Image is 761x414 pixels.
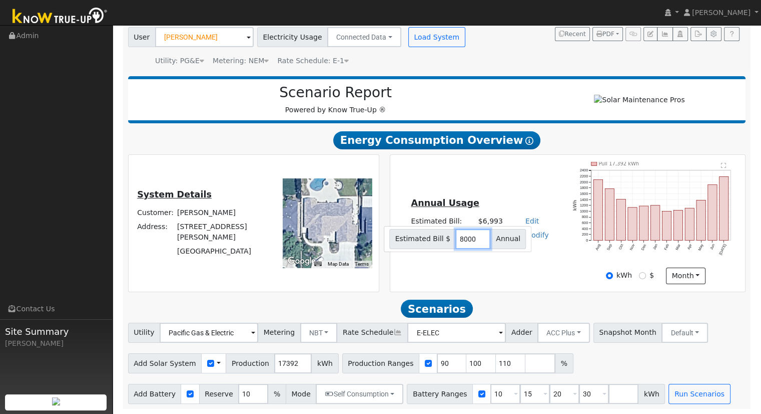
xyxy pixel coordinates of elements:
[629,243,636,251] text: Nov
[176,220,269,244] td: [STREET_ADDRESS][PERSON_NAME]
[580,185,588,190] text: 1800
[300,323,338,343] button: NBT
[606,272,613,279] input: kWh
[525,217,539,225] a: Edit
[476,214,504,229] td: $6,993
[128,384,182,404] span: Add Battery
[155,27,254,47] input: Select a User
[618,243,624,250] text: Oct
[490,229,526,249] span: Annual
[718,243,727,256] text: [DATE]
[573,200,578,211] text: kWh
[285,255,318,268] img: Google
[128,27,156,47] span: User
[137,189,212,199] u: System Details
[651,205,660,241] rect: onclick=""
[592,27,623,41] button: PDF
[692,9,750,17] span: [PERSON_NAME]
[316,384,403,404] button: Self Consumption
[5,338,107,349] div: [PERSON_NAME]
[409,214,476,229] td: Estimated Bill:
[673,211,682,241] rect: onclick=""
[328,261,349,268] button: Map Data
[176,244,269,258] td: [GEOGRAPHIC_DATA]
[616,270,632,281] label: kWh
[638,384,665,404] span: kWh
[721,162,726,168] text: 
[662,211,671,240] rect: onclick=""
[599,161,639,166] text: Pull 17,392 kWh
[5,325,107,338] span: Site Summary
[337,323,408,343] span: Rate Schedule
[8,6,113,28] img: Know True-Up
[616,199,625,240] rect: onclick=""
[411,198,479,208] u: Annual Usage
[606,243,613,251] text: Sep
[128,323,161,343] span: Utility
[277,57,349,65] span: Alias: HE1
[628,208,637,241] rect: onclick=""
[505,323,538,343] span: Adder
[580,191,588,196] text: 1600
[155,56,204,66] div: Utility: PG&E
[580,209,588,214] text: 1000
[136,220,176,244] td: Address:
[582,221,588,225] text: 600
[333,131,540,149] span: Energy Consumption Overview
[327,27,401,47] button: Connected Data
[537,323,590,343] button: ACC Plus
[355,261,369,267] a: Terms (opens in new tab)
[401,300,472,318] span: Scenarios
[652,243,658,251] text: Jan
[640,243,647,251] text: Dec
[408,27,465,47] button: Load System
[686,243,693,251] text: Apr
[52,397,60,405] img: retrieve
[133,84,538,115] div: Powered by Know True-Up ®
[593,180,602,241] rect: onclick=""
[685,208,694,240] rect: onclick=""
[555,27,590,41] button: Recent
[314,261,321,268] button: Keyboard shortcuts
[586,238,588,243] text: 0
[639,272,646,279] input: $
[128,353,202,373] span: Add Solar System
[708,185,717,241] rect: onclick=""
[666,268,705,285] button: month
[580,197,588,201] text: 1400
[672,27,688,41] button: Login As
[724,27,739,41] a: Help Link
[594,95,684,105] img: Solar Maintenance Pros
[580,180,588,184] text: 2000
[555,353,573,373] span: %
[407,384,473,404] span: Battery Ranges
[311,353,338,373] span: kWh
[690,27,706,41] button: Export Interval Data
[176,205,269,220] td: [PERSON_NAME]
[674,243,681,251] text: Mar
[580,174,588,178] text: 2200
[407,323,506,343] input: Select a Rate Schedule
[160,323,258,343] input: Select a Utility
[582,227,588,231] text: 400
[213,56,269,66] div: Metering: NEM
[706,27,721,41] button: Settings
[593,323,662,343] span: Snapshot Month
[226,353,275,373] span: Production
[285,255,318,268] a: Open this area in Google Maps (opens a new window)
[709,243,715,251] text: Jun
[582,215,588,219] text: 800
[594,243,601,251] text: Aug
[697,243,704,252] text: May
[596,31,614,38] span: PDF
[580,168,588,172] text: 2400
[582,232,588,237] text: 200
[719,176,728,240] rect: onclick=""
[639,206,648,241] rect: onclick=""
[342,353,419,373] span: Production Ranges
[258,323,301,343] span: Metering
[661,323,708,343] button: Default
[580,203,588,208] text: 1200
[668,384,730,404] button: Run Scenarios
[696,200,705,240] rect: onclick=""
